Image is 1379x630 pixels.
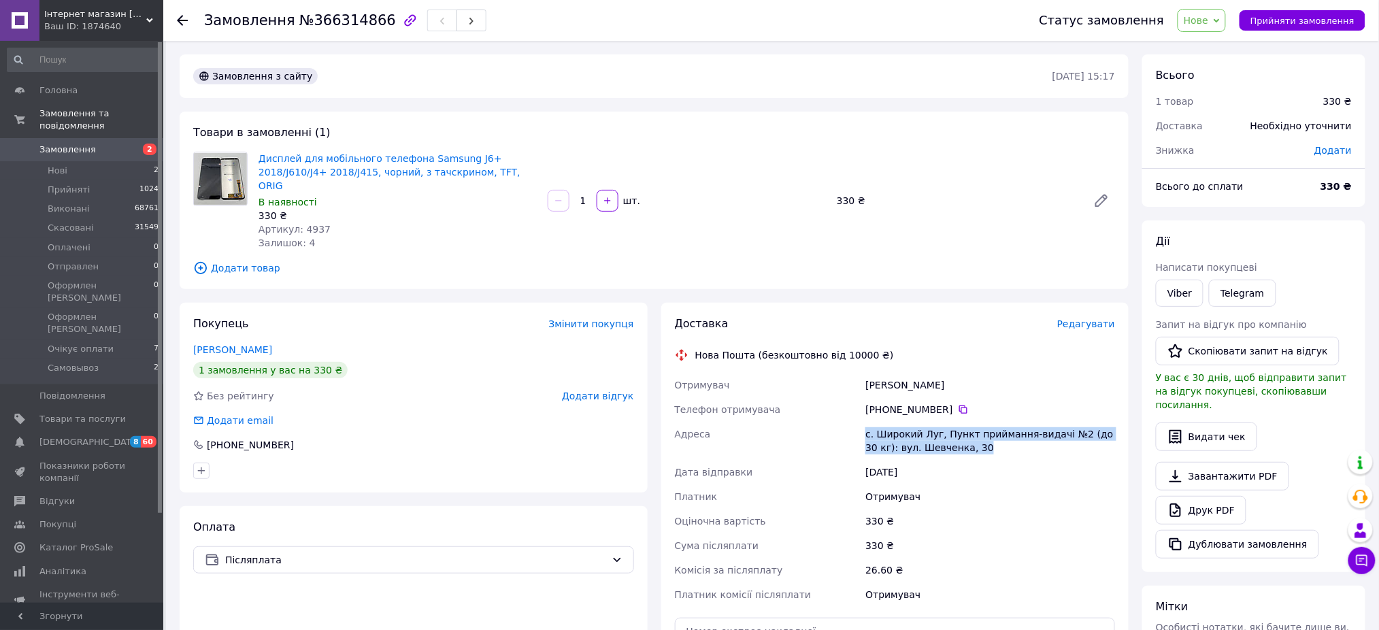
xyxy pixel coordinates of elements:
span: [DEMOGRAPHIC_DATA] [39,436,140,448]
a: Друк PDF [1156,496,1246,525]
span: Платник комісії післяплати [675,589,812,600]
span: Повідомлення [39,390,105,402]
span: Оформлен [PERSON_NAME] [48,280,154,304]
span: Замовлення [39,144,96,156]
div: Отримувач [863,484,1118,509]
span: У вас є 30 днів, щоб відправити запит на відгук покупцеві, скопіювавши посилання. [1156,372,1347,410]
div: 330 ₴ [831,191,1082,210]
time: [DATE] 15:17 [1052,71,1115,82]
span: Оплачені [48,242,90,254]
span: Нове [1184,15,1208,26]
span: Редагувати [1057,318,1115,329]
div: 330 ₴ [863,533,1118,558]
div: Додати email [192,414,275,427]
span: Змінити покупця [549,318,634,329]
div: Статус замовлення [1040,14,1165,27]
span: Прийняти замовлення [1250,16,1355,26]
span: Додати відгук [562,391,633,401]
div: 1 замовлення у вас на 330 ₴ [193,362,348,378]
span: Всього до сплати [1156,181,1244,192]
a: [PERSON_NAME] [193,344,272,355]
div: Нова Пошта (безкоштовно від 10000 ₴) [692,348,897,362]
div: 330 ₴ [259,209,537,222]
span: №366314866 [299,12,396,29]
span: Сума післяплати [675,540,759,551]
span: Мітки [1156,600,1189,613]
button: Дублювати замовлення [1156,530,1319,559]
span: Дата відправки [675,467,753,478]
div: Отримувач [863,582,1118,607]
span: Адреса [675,429,711,440]
div: 330 ₴ [1323,95,1352,108]
span: Платник [675,491,718,502]
a: Завантажити PDF [1156,462,1289,491]
b: 330 ₴ [1320,181,1352,192]
span: Покупець [193,317,249,330]
span: 0 [154,242,159,254]
span: 2 [154,165,159,177]
div: 330 ₴ [863,509,1118,533]
span: Аналітика [39,565,86,578]
span: Інтернет магазин megaget.com.ua [44,8,146,20]
span: Каталог ProSale [39,542,113,554]
span: Всього [1156,69,1195,82]
div: с. Широкий Луг, Пункт приймання-видачі №2 (до 30 кг): вул. Шевченка, 30 [863,422,1118,460]
input: Пошук [7,48,160,72]
span: Товари в замовленні (1) [193,126,331,139]
span: Покупці [39,518,76,531]
span: Очікує оплати [48,343,114,355]
div: [PHONE_NUMBER] [865,403,1115,416]
span: 2 [154,362,159,374]
span: Артикул: 4937 [259,224,331,235]
span: Інструменти веб-майстра та SEO [39,588,126,613]
a: Viber [1156,280,1203,307]
span: Відгуки [39,495,75,508]
span: Показники роботи компанії [39,460,126,484]
span: Прийняті [48,184,90,196]
span: Дії [1156,235,1170,248]
div: Замовлення з сайту [193,68,318,84]
span: Нові [48,165,67,177]
span: Оціночна вартість [675,516,766,527]
a: Telegram [1209,280,1276,307]
span: 1 товар [1156,96,1194,107]
span: Замовлення [204,12,295,29]
span: 0 [154,311,159,335]
button: Скопіювати запит на відгук [1156,337,1340,365]
span: 68761 [135,203,159,215]
span: Телефон отримувача [675,404,781,415]
span: Додати товар [193,261,1115,276]
span: Товари та послуги [39,413,126,425]
span: Доставка [1156,120,1203,131]
span: Отправлен [48,261,99,273]
span: Отримувач [675,380,730,391]
div: Повернутися назад [177,14,188,27]
button: Прийняти замовлення [1240,10,1365,31]
span: 7 [154,343,159,355]
span: 1024 [139,184,159,196]
div: [PHONE_NUMBER] [205,438,295,452]
div: Додати email [205,414,275,427]
span: Оплата [193,520,235,533]
div: шт. [620,194,642,208]
span: 60 [141,436,156,448]
span: 31549 [135,222,159,234]
span: Оформлен [PERSON_NAME] [48,311,154,335]
span: 0 [154,280,159,304]
span: Головна [39,84,78,97]
span: Самовывоз [48,362,99,374]
span: 8 [130,436,141,448]
button: Чат з покупцем [1348,547,1376,574]
span: Написати покупцеві [1156,262,1257,273]
span: Запит на відгук про компанію [1156,319,1307,330]
span: Знижка [1156,145,1195,156]
img: Дисплей для мобільного телефона Samsung J6+ 2018/J610/J4+ 2018/J415, чорний, з тачскрином, TFT, ORIG [194,153,247,205]
div: Ваш ID: 1874640 [44,20,163,33]
span: Залишок: 4 [259,237,316,248]
span: Замовлення та повідомлення [39,107,163,132]
span: Додати [1314,145,1352,156]
span: Комісія за післяплату [675,565,783,576]
span: Післяплата [225,552,606,567]
span: Доставка [675,317,729,330]
div: 26.60 ₴ [863,558,1118,582]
